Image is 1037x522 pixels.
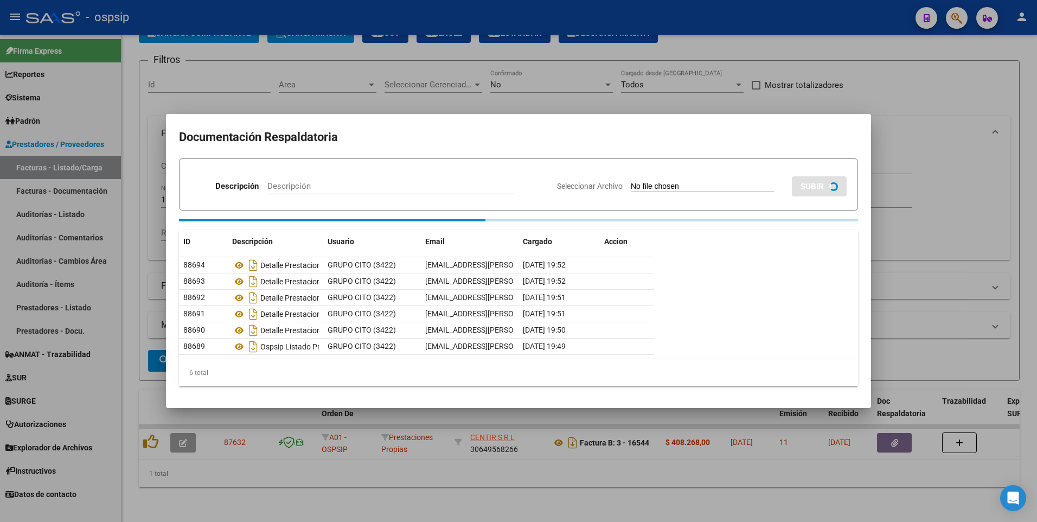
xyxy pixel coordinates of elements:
[232,338,319,355] div: Ospsip Listado Prestaciones [DATE]
[425,293,604,302] span: [EMAIL_ADDRESS][PERSON_NAME][DOMAIN_NAME]
[183,309,205,318] span: 88691
[523,293,566,302] span: [DATE] 19:51
[421,230,518,253] datatable-header-cell: Email
[328,293,396,302] span: GRUPO CITO (3422)
[425,342,604,351] span: [EMAIL_ADDRESS][PERSON_NAME][DOMAIN_NAME]
[228,230,323,253] datatable-header-cell: Descripción
[246,305,260,323] i: Descargar documento
[183,237,190,246] span: ID
[183,260,205,269] span: 88694
[246,257,260,274] i: Descargar documento
[801,182,824,192] span: SUBIR
[328,237,354,246] span: Usuario
[246,273,260,290] i: Descargar documento
[523,309,566,318] span: [DATE] 19:51
[215,180,259,193] p: Descripción
[183,342,205,351] span: 88689
[425,277,604,285] span: [EMAIL_ADDRESS][PERSON_NAME][DOMAIN_NAME]
[179,127,858,148] h2: Documentación Respaldatoria
[1000,485,1026,511] div: Open Intercom Messenger
[183,277,205,285] span: 88693
[523,326,566,334] span: [DATE] 19:50
[425,237,445,246] span: Email
[518,230,600,253] datatable-header-cell: Cargado
[232,257,319,274] div: Detalle Prestaciones P5
[179,230,228,253] datatable-header-cell: ID
[523,342,566,351] span: [DATE] 19:49
[179,359,858,386] div: 6 total
[425,260,604,269] span: [EMAIL_ADDRESS][PERSON_NAME][DOMAIN_NAME]
[246,338,260,355] i: Descargar documento
[232,273,319,290] div: Detalle Prestaciones P4
[425,309,604,318] span: [EMAIL_ADDRESS][PERSON_NAME][DOMAIN_NAME]
[232,237,273,246] span: Descripción
[600,230,654,253] datatable-header-cell: Accion
[792,176,847,196] button: SUBIR
[323,230,421,253] datatable-header-cell: Usuario
[232,322,319,339] div: Detalle Prestaciones P1
[183,293,205,302] span: 88692
[523,277,566,285] span: [DATE] 19:52
[246,322,260,339] i: Descargar documento
[183,326,205,334] span: 88690
[246,289,260,307] i: Descargar documento
[328,342,396,351] span: GRUPO CITO (3422)
[523,260,566,269] span: [DATE] 19:52
[557,182,623,190] span: Seleccionar Archivo
[328,277,396,285] span: GRUPO CITO (3422)
[232,305,319,323] div: Detalle Prestaciones P2
[232,289,319,307] div: Detalle Prestaciones P3
[425,326,604,334] span: [EMAIL_ADDRESS][PERSON_NAME][DOMAIN_NAME]
[328,260,396,269] span: GRUPO CITO (3422)
[328,309,396,318] span: GRUPO CITO (3422)
[328,326,396,334] span: GRUPO CITO (3422)
[604,237,628,246] span: Accion
[523,237,552,246] span: Cargado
